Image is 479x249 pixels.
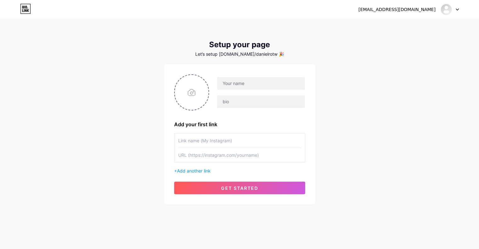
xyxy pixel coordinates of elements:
[440,3,452,15] img: Daniel Rodríguez
[178,133,301,148] input: Link name (My Instagram)
[217,95,305,108] input: bio
[164,52,315,57] div: Let’s setup [DOMAIN_NAME]/danielrotw 🎉
[178,148,301,162] input: URL (https://instagram.com/yourname)
[358,6,436,13] div: [EMAIL_ADDRESS][DOMAIN_NAME]
[177,168,211,173] span: Add another link
[174,167,305,174] div: +
[174,121,305,128] div: Add your first link
[217,77,305,90] input: Your name
[174,182,305,194] button: get started
[221,185,258,191] span: get started
[164,40,315,49] div: Setup your page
